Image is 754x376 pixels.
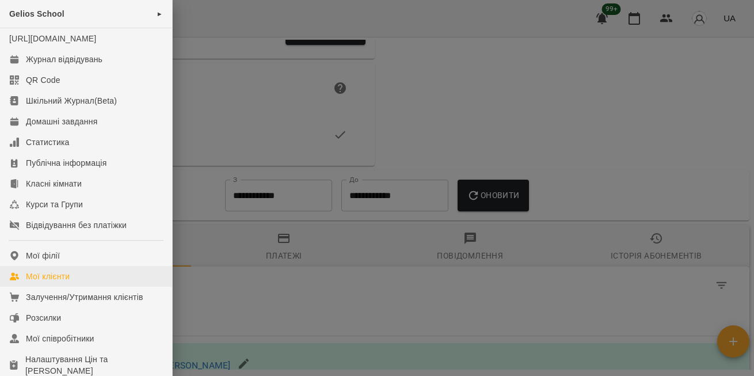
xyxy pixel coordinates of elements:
div: QR Code [26,74,60,86]
span: Gelios School [9,9,64,18]
div: Статистика [26,136,70,148]
div: Розсилки [26,312,61,324]
div: Мої клієнти [26,271,70,282]
div: Журнал відвідувань [26,54,102,65]
div: Домашні завдання [26,116,97,127]
div: Класні кімнати [26,178,82,189]
span: ► [157,9,163,18]
div: Шкільний Журнал(Beta) [26,95,117,107]
div: Відвідування без платіжки [26,219,127,231]
div: Залучення/Утримання клієнтів [26,291,143,303]
div: Курси та Групи [26,199,83,210]
div: Публічна інформація [26,157,106,169]
div: Мої співробітники [26,333,94,344]
div: Мої філії [26,250,60,261]
a: [URL][DOMAIN_NAME] [9,34,96,43]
